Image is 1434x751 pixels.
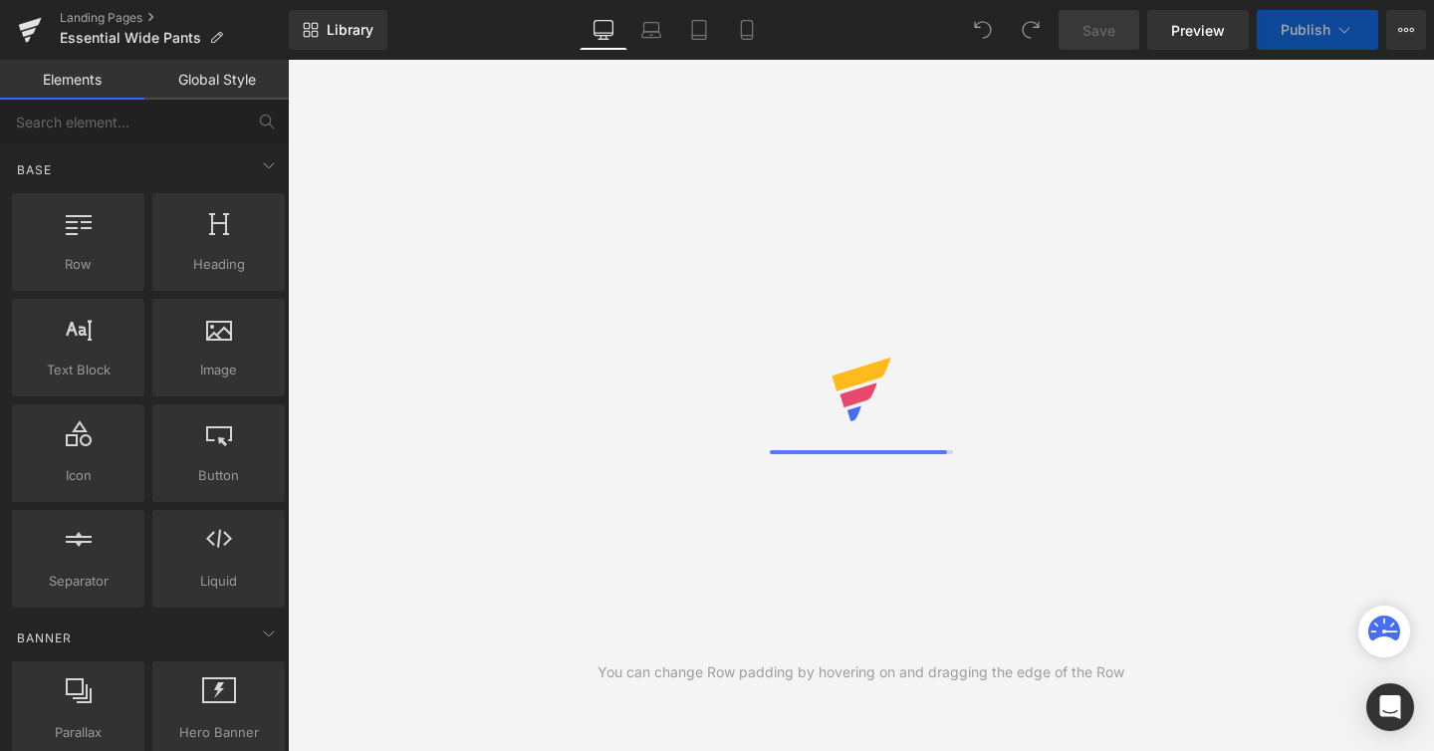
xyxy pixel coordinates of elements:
[597,661,1124,683] div: You can change Row padding by hovering on and dragging the edge of the Row
[18,722,138,743] span: Parallax
[158,722,279,743] span: Hero Banner
[580,10,627,50] a: Desktop
[1366,683,1414,731] div: Open Intercom Messenger
[144,60,289,100] a: Global Style
[963,10,1003,50] button: Undo
[1386,10,1426,50] button: More
[1011,10,1051,50] button: Redo
[158,254,279,275] span: Heading
[675,10,723,50] a: Tablet
[18,254,138,275] span: Row
[15,628,74,647] span: Banner
[18,360,138,380] span: Text Block
[158,465,279,486] span: Button
[18,571,138,592] span: Separator
[15,160,54,179] span: Base
[158,571,279,592] span: Liquid
[289,10,387,50] a: New Library
[1147,10,1249,50] a: Preview
[1082,20,1115,41] span: Save
[327,21,373,39] span: Library
[1281,22,1330,38] span: Publish
[158,360,279,380] span: Image
[723,10,771,50] a: Mobile
[60,10,289,26] a: Landing Pages
[627,10,675,50] a: Laptop
[18,465,138,486] span: Icon
[1171,20,1225,41] span: Preview
[1257,10,1378,50] button: Publish
[60,30,201,46] span: Essential Wide Pants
